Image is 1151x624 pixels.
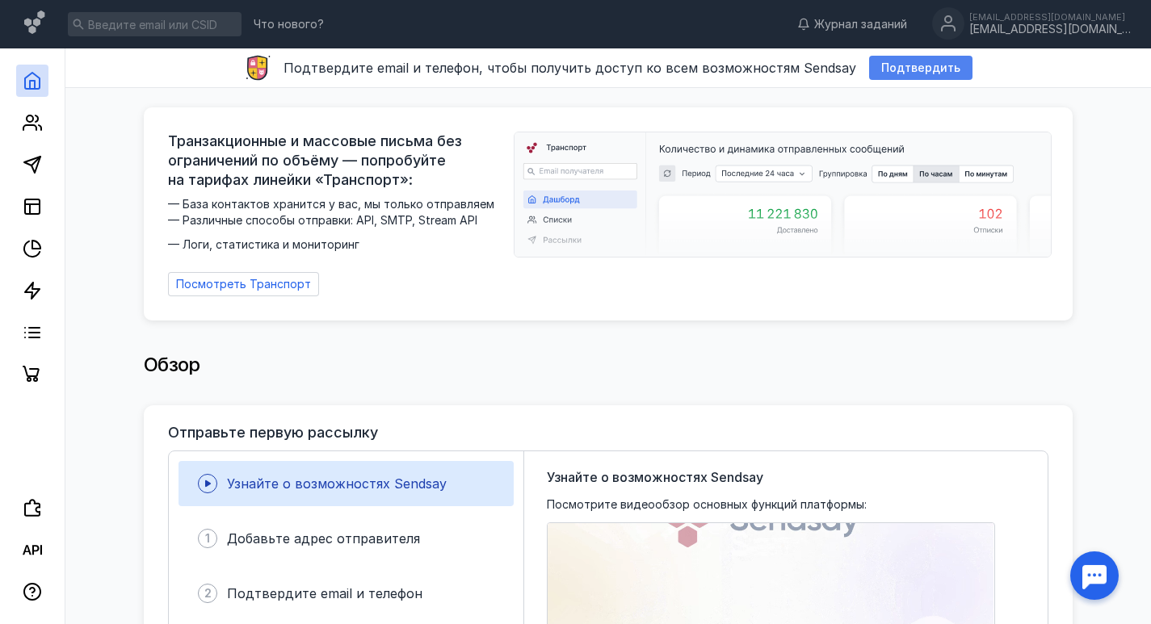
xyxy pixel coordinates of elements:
[814,16,907,32] span: Журнал заданий
[168,132,504,190] span: Транзакционные и массовые письма без ограничений по объёму — попробуйте на тарифах линейки «Транс...
[969,12,1131,22] div: [EMAIL_ADDRESS][DOMAIN_NAME]
[227,530,420,547] span: Добавьте адрес отправителя
[869,56,972,80] button: Подтвердить
[227,585,422,601] span: Подтвердите email и телефон
[547,496,867,513] span: Посмотрите видеообзор основных функций платформы:
[254,19,324,30] span: Что нового?
[176,278,311,291] span: Посмотреть Транспорт
[547,467,763,487] span: Узнайте о возможностях Sendsay
[969,23,1131,36] div: [EMAIL_ADDRESS][DOMAIN_NAME]
[168,196,504,253] span: — База контактов хранится у вас, мы только отправляем — Различные способы отправки: API, SMTP, St...
[789,16,915,32] a: Журнал заданий
[515,132,1051,257] img: dashboard-transport-banner
[227,475,447,492] span: Узнайте о возможностях Sendsay
[284,60,856,76] span: Подтвердите email и телефон, чтобы получить доступ ко всем возможностям Sendsay
[168,272,319,296] a: Посмотреть Транспорт
[168,425,378,441] h3: Отправьте первую рассылку
[881,61,960,75] span: Подтвердить
[205,530,210,547] span: 1
[68,12,242,36] input: Введите email или CSID
[144,353,200,376] span: Обзор
[246,19,332,30] a: Что нового?
[204,585,212,601] span: 2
